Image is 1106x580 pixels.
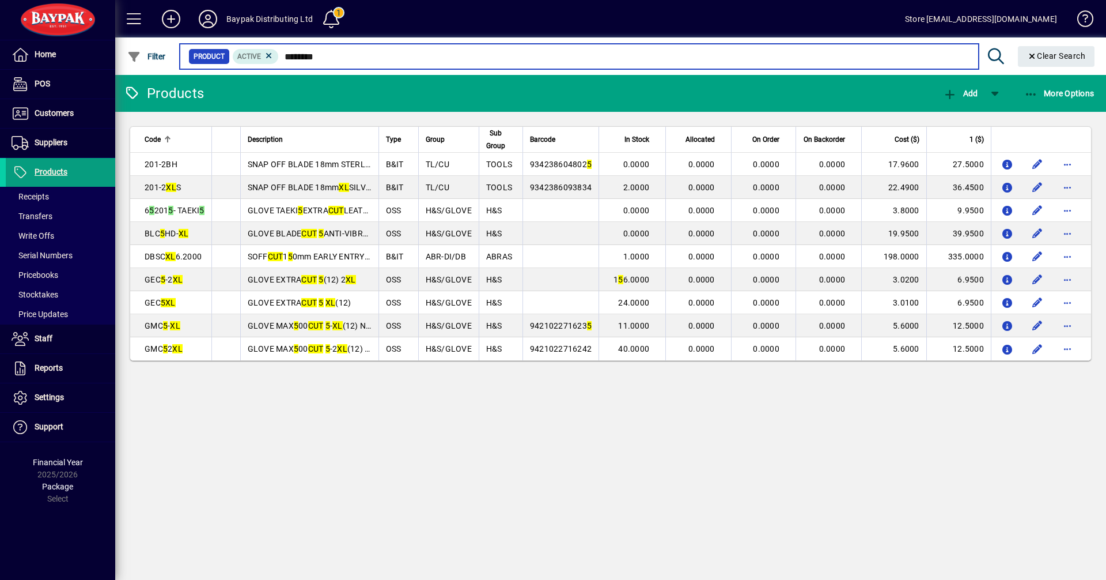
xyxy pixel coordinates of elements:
[6,325,115,353] a: Staff
[969,133,984,146] span: 1 ($)
[298,206,302,215] em: 5
[161,275,165,284] em: 5
[688,275,715,284] span: 0.0000
[248,344,502,353] span: GLOVE MAX 00 -2 (12) NITRILE/PU LAYED MAXI GRIP PALM
[6,354,115,383] a: Reports
[1028,293,1047,312] button: Edit
[486,298,502,307] span: H&S
[618,298,649,307] span: 24.0000
[346,275,356,284] em: XL
[145,133,161,146] span: Code
[685,133,715,146] span: Allocated
[6,383,115,412] a: Settings
[861,199,926,222] td: 3.8000
[486,321,502,330] span: H&S
[861,268,926,291] td: 3.0200
[623,160,650,169] span: 0.0000
[1028,224,1047,243] button: Edit
[819,160,846,169] span: 0.0000
[426,321,472,330] span: H&S/GLOVE
[386,298,402,307] span: OSS
[943,89,978,98] span: Add
[328,206,344,215] em: CUT
[12,270,58,280] span: Pricebooks
[386,133,411,146] div: Type
[226,10,313,28] div: Baypak Distributing Ltd
[426,252,466,261] span: ABR-DI/DB
[35,393,64,402] span: Settings
[127,52,166,61] span: Filter
[1028,155,1047,174] button: Edit
[124,84,204,103] div: Products
[753,298,779,307] span: 0.0000
[819,206,846,215] span: 0.0000
[145,344,183,353] span: GMC 2
[688,183,715,192] span: 0.0000
[1024,89,1094,98] span: More Options
[337,344,347,353] em: XL
[319,229,323,238] em: 5
[268,252,283,261] em: CUT
[926,153,991,176] td: 27.5000
[325,321,330,330] em: 5
[12,290,58,299] span: Stocktakes
[861,222,926,245] td: 19.9500
[170,321,180,330] em: XL
[145,229,188,238] span: BLC HD-
[530,321,592,330] span: 942102271623
[248,252,430,261] span: SOFF 1 0mm EARLY ENTRY BLADE C/W SKID
[248,206,429,215] span: GLOVE TAEKI EXTRA LEATHER PALM (12)
[308,344,324,353] em: CUT
[861,176,926,199] td: 22.4900
[753,321,779,330] span: 0.0000
[819,298,846,307] span: 0.0000
[163,344,168,353] em: 5
[819,275,846,284] span: 0.0000
[926,199,991,222] td: 9.9500
[606,133,660,146] div: In Stock
[926,222,991,245] td: 39.9500
[6,206,115,226] a: Transfers
[233,49,279,64] mat-chip: Activation Status: Active
[172,344,183,353] em: XL
[179,229,189,238] em: XL
[145,183,181,192] span: 201-2 S
[12,310,68,319] span: Price Updates
[819,252,846,261] span: 0.0000
[166,183,176,192] em: XL
[688,344,715,353] span: 0.0000
[688,160,715,169] span: 0.0000
[426,344,472,353] span: H&S/GLOVE
[804,133,845,146] span: On Backorder
[308,321,324,330] em: CUT
[35,108,74,118] span: Customers
[6,70,115,99] a: POS
[753,275,779,284] span: 0.0000
[819,229,846,238] span: 0.0000
[35,363,63,372] span: Reports
[386,275,402,284] span: OSS
[861,245,926,268] td: 198.0000
[248,133,283,146] span: Description
[486,183,512,192] span: TOOLS
[190,9,226,29] button: Profile
[165,252,176,261] em: XL
[288,252,293,261] em: 5
[738,133,790,146] div: On Order
[6,265,115,285] a: Pricebooks
[613,275,649,284] span: 1 6.0000
[618,344,649,353] span: 40.0000
[530,133,592,146] div: Barcode
[1028,317,1047,335] button: Edit
[6,304,115,324] a: Price Updates
[6,226,115,246] a: Write Offs
[386,252,404,261] span: B&IT
[624,133,649,146] span: In Stock
[1058,201,1077,220] button: More options
[319,275,323,284] em: 5
[530,133,555,146] span: Barcode
[926,176,991,199] td: 36.4500
[1058,317,1077,335] button: More options
[145,160,177,169] span: 201-2BH
[248,298,351,307] span: GLOVE EXTRA (12)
